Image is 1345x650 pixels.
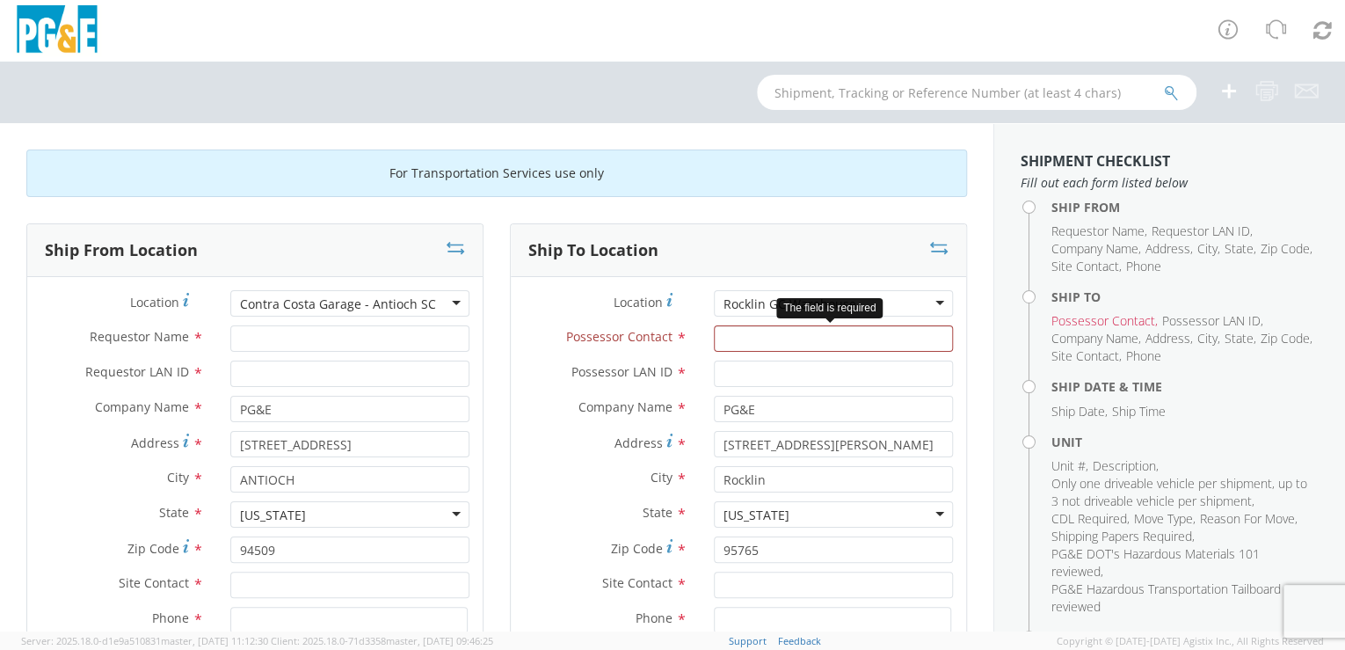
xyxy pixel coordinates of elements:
span: State [159,504,189,521]
div: Contra Costa Garage - Antioch SC [240,296,436,313]
div: The field is required [776,298,883,318]
span: Possessor Contact [566,328,672,345]
span: Phone [1126,347,1161,364]
span: Copyright © [DATE]-[DATE] Agistix Inc., All Rights Reserved [1057,634,1324,648]
input: Shipment, Tracking or Reference Number (at least 4 chars) [757,75,1196,110]
li: , [1051,312,1158,330]
span: Site Contact [1051,258,1119,274]
span: State [1225,240,1254,257]
span: Shipping Papers Required [1051,528,1192,544]
span: Site Contact [1051,347,1119,364]
span: Server: 2025.18.0-d1e9a510831 [21,634,268,647]
div: For Transportation Services use only [26,150,967,197]
span: State [1225,330,1254,347]
span: City [651,469,672,486]
span: Client: 2025.18.0-71d3358 [271,634,493,647]
li: , [1197,330,1220,347]
span: Site Contact [602,574,672,591]
div: [US_STATE] [240,507,306,524]
li: , [1197,240,1220,258]
h4: Ship Date & Time [1051,380,1319,393]
li: , [1051,457,1088,475]
span: PG&E Hazardous Transportation Tailboard reviewed [1051,581,1281,615]
li: , [1051,545,1314,581]
li: , [1051,475,1314,510]
span: Possessor LAN ID [571,363,672,380]
span: Requestor LAN ID [1152,223,1250,239]
span: State [643,504,672,521]
span: Phone [152,610,189,626]
span: Company Name [95,398,189,415]
span: Site Contact [119,574,189,591]
li: , [1145,330,1193,347]
a: Feedback [778,634,821,647]
li: , [1261,240,1312,258]
span: City [167,469,189,486]
span: PG&E DOT's Hazardous Materials 101 reviewed [1051,545,1260,580]
span: Possessor LAN ID [1162,312,1261,329]
li: , [1051,258,1122,275]
h3: Ship From Location [45,242,198,259]
span: Fill out each form listed below [1021,174,1319,192]
span: Move Type [1134,510,1193,527]
li: , [1152,223,1253,240]
h4: Ship To [1051,290,1319,303]
span: Zip Code [1261,240,1310,257]
li: , [1051,528,1195,545]
span: Ship Date [1051,403,1105,420]
li: , [1261,330,1312,347]
span: Address [1145,240,1190,257]
span: Address [1145,330,1190,347]
li: , [1134,510,1196,528]
span: Unit # [1051,457,1086,474]
h4: Unit [1051,435,1319,449]
span: Requestor Name [1051,223,1145,239]
li: , [1051,510,1130,528]
li: , [1051,240,1141,258]
span: master, [DATE] 11:12:30 [161,634,268,647]
img: pge-logo-06675f144f4cfa6a6814.png [13,5,101,57]
span: Reason For Move [1200,510,1295,527]
span: City [1197,240,1218,257]
span: Description [1093,457,1156,474]
span: Requestor LAN ID [85,363,189,380]
li: , [1051,347,1122,365]
li: , [1145,240,1193,258]
span: Location [130,294,179,310]
span: Zip Code [1261,330,1310,347]
span: CDL Required [1051,510,1127,527]
span: Address [614,435,663,451]
span: Company Name [1051,330,1138,347]
span: Company Name [1051,240,1138,257]
a: Support [729,634,767,647]
h4: Ship From [1051,201,1319,214]
span: Location [614,294,663,310]
h3: Ship To Location [528,242,658,259]
span: Zip Code [611,540,663,557]
span: master, [DATE] 09:46:25 [386,634,493,647]
span: City [1197,330,1218,347]
li: , [1051,223,1147,240]
span: Address [131,435,179,451]
div: Rocklin GC Warehouse [723,296,856,313]
span: Phone [636,610,672,626]
li: , [1051,330,1141,347]
span: Phone [1126,258,1161,274]
span: Zip Code [127,540,179,557]
span: Possessor Contact [1051,312,1155,329]
span: Ship Time [1112,403,1166,420]
strong: Shipment Checklist [1021,151,1170,171]
li: , [1093,457,1159,475]
span: Company Name [578,398,672,415]
li: , [1162,312,1263,330]
div: [US_STATE] [723,507,789,524]
li: , [1225,330,1256,347]
span: Only one driveable vehicle per shipment, up to 3 not driveable vehicle per shipment [1051,475,1307,509]
li: , [1051,403,1108,420]
li: , [1225,240,1256,258]
li: , [1200,510,1298,528]
span: Requestor Name [90,328,189,345]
